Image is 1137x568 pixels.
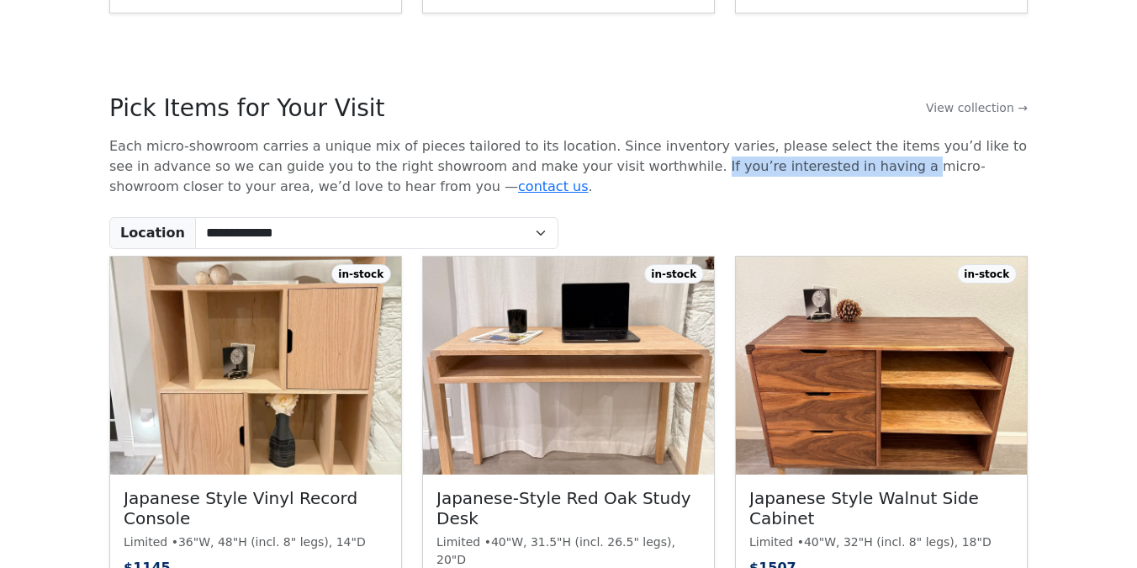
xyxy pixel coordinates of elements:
[436,488,701,530] h3: Japanese-style Red Oak Study Desk
[644,264,704,283] span: in-stock
[518,178,588,194] a: contact us
[736,257,1027,475] img: Japanese Style Walnut Side Cabinet
[749,488,1013,530] h3: Japanese Style Walnut Side Cabinet
[110,257,401,475] img: Japanese Style Vinyl Record Console
[957,264,1017,283] span: in-stock
[331,264,391,283] span: in-stock
[926,99,1028,117] a: View collection →
[423,257,714,475] img: Japanese-style Red Oak Study Desk
[124,533,388,551] div: Limited • 36"W, 48"H (incl. 8" legs), 14"D
[120,223,185,243] b: Location
[109,94,385,123] h2: Pick Items for Your Visit
[124,488,388,530] h3: Japanese Style Vinyl Record Console
[109,136,1028,197] p: Each micro-showroom carries a unique mix of pieces tailored to its location. Since inventory vari...
[749,533,1013,551] div: Limited • 40"W, 32"H (incl. 8" legs), 18"D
